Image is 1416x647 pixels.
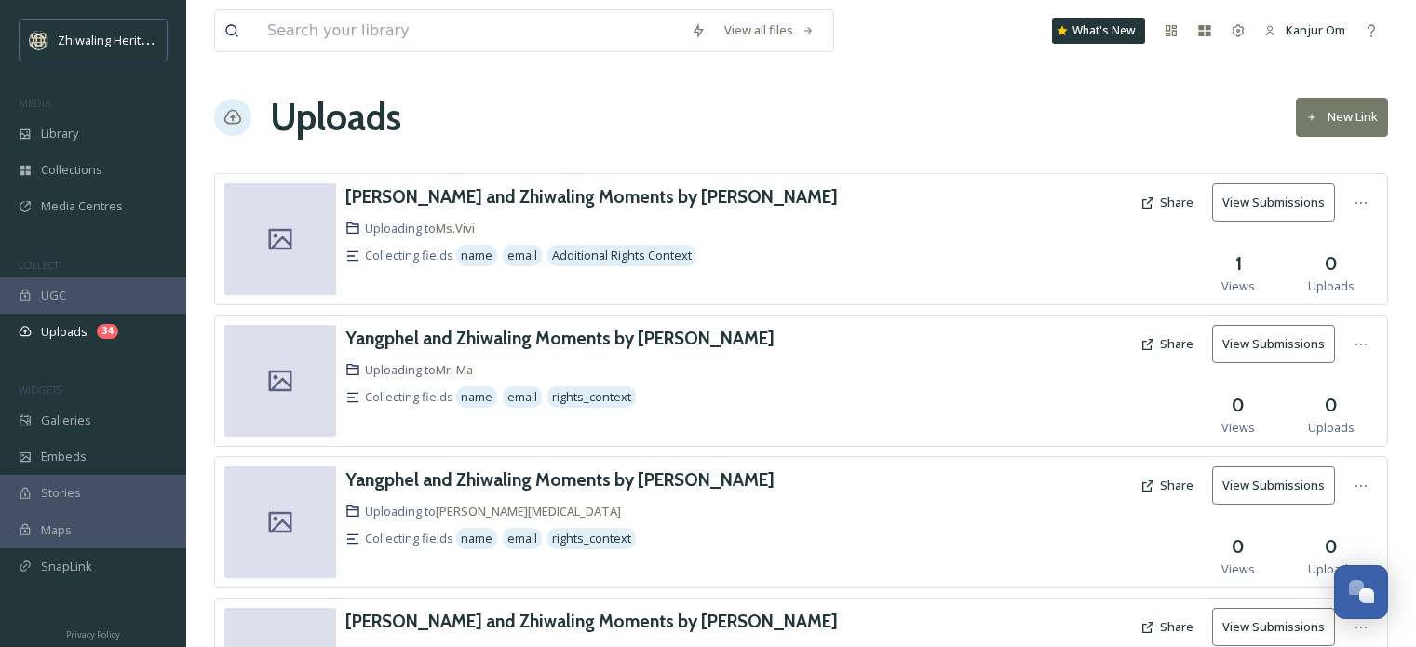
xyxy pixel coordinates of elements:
a: Mr. Ma [436,361,473,378]
span: Uploads [41,323,88,341]
a: Ms.Vivi [436,220,475,236]
h3: [PERSON_NAME] and Zhiwaling Moments by [PERSON_NAME] [345,185,838,208]
span: Collections [41,161,102,179]
span: Views [1221,560,1255,578]
button: Share [1131,467,1203,504]
button: Share [1131,609,1203,645]
h3: 0 [1232,392,1245,419]
h3: Yangphel and Zhiwaling Moments by [PERSON_NAME] [345,468,775,491]
span: Zhiwaling Heritage [58,31,161,48]
button: Share [1131,326,1203,362]
span: UGC [41,287,66,304]
button: View Submissions [1212,325,1335,363]
span: Uploads [1308,560,1355,578]
a: View Submissions [1212,183,1344,222]
span: Collecting fields [365,247,453,264]
a: View Submissions [1212,608,1344,646]
span: MEDIA [19,96,51,110]
h3: 1 [1235,250,1242,277]
span: Views [1221,419,1255,437]
span: name [461,388,492,406]
span: Stories [41,484,81,502]
span: Uploading to [365,361,473,379]
a: [PERSON_NAME][MEDICAL_DATA] [436,503,621,519]
span: Privacy Policy [66,628,120,640]
a: Yangphel and Zhiwaling Moments by [PERSON_NAME] [345,325,775,352]
span: Collecting fields [365,388,453,406]
input: Search your library [258,10,681,51]
button: New Link [1296,98,1388,136]
h3: 0 [1325,392,1338,419]
span: Uploading to [365,220,475,237]
span: Kanjur Om [1286,21,1345,38]
span: Media Centres [41,197,123,215]
span: rights_context [552,530,631,547]
span: email [507,530,537,547]
a: Kanjur Om [1255,12,1355,48]
span: Uploads [1308,277,1355,295]
span: name [461,247,492,264]
h3: 0 [1325,250,1338,277]
h3: Yangphel and Zhiwaling Moments by [PERSON_NAME] [345,327,775,349]
span: Additional Rights Context [552,247,692,264]
h3: [PERSON_NAME] and Zhiwaling Moments by [PERSON_NAME] [345,610,838,632]
h3: 0 [1232,533,1245,560]
a: Privacy Policy [66,622,120,644]
span: Uploads [1308,419,1355,437]
a: Uploads [270,89,401,145]
span: Library [41,125,78,142]
span: WIDGETS [19,383,61,397]
a: Yangphel and Zhiwaling Moments by [PERSON_NAME] [345,466,775,493]
a: What's New [1052,18,1145,44]
span: COLLECT [19,258,59,272]
button: View Submissions [1212,183,1335,222]
span: rights_context [552,388,631,406]
span: Views [1221,277,1255,295]
button: View Submissions [1212,608,1335,646]
span: email [507,388,537,406]
span: Embeds [41,448,87,465]
a: View Submissions [1212,466,1344,505]
img: Screenshot%202025-04-29%20at%2011.05.50.png [30,31,48,49]
div: 34 [97,324,118,339]
span: name [461,530,492,547]
a: View Submissions [1212,325,1344,363]
a: View all files [715,12,824,48]
button: Open Chat [1334,565,1388,619]
span: Maps [41,521,72,539]
span: SnapLink [41,558,92,575]
span: Uploading to [365,503,621,520]
h3: 0 [1325,533,1338,560]
span: email [507,247,537,264]
button: Share [1131,184,1203,221]
span: Collecting fields [365,530,453,547]
button: View Submissions [1212,466,1335,505]
span: Galleries [41,411,91,429]
a: [PERSON_NAME] and Zhiwaling Moments by [PERSON_NAME] [345,183,838,210]
a: [PERSON_NAME] and Zhiwaling Moments by [PERSON_NAME] [345,608,838,635]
